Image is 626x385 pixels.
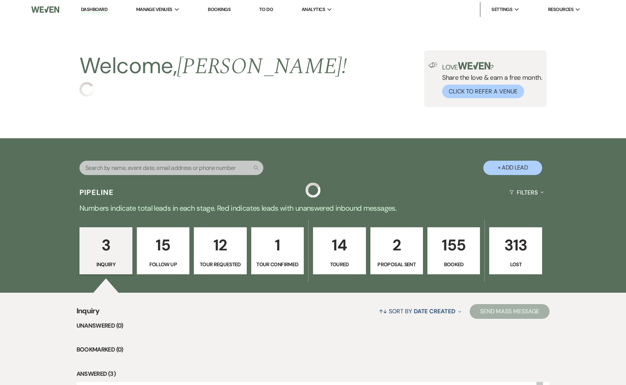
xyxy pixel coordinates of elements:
[494,233,537,257] p: 313
[84,233,127,257] p: 3
[428,62,438,68] img: loud-speaker-illustration.svg
[194,227,246,274] a: 12Tour Requested
[77,345,550,354] li: Bookmarked (0)
[79,82,94,97] img: loading spinner
[31,2,59,17] img: Weven Logo
[77,369,550,379] li: Answered (3)
[375,233,418,257] p: 2
[251,227,304,274] a: 1Tour Confirmed
[142,233,185,257] p: 15
[432,233,475,257] p: 155
[370,227,423,274] a: 2Proposal Sent
[491,6,512,13] span: Settings
[256,233,299,257] p: 1
[442,85,524,98] button: Click to Refer a Venue
[199,260,242,268] p: Tour Requested
[177,50,347,83] span: [PERSON_NAME] !
[548,6,573,13] span: Resources
[81,6,107,13] a: Dashboard
[379,307,388,315] span: ↑↓
[142,260,185,268] p: Follow Up
[79,227,132,274] a: 3Inquiry
[84,260,127,268] p: Inquiry
[79,187,114,197] h3: Pipeline
[79,50,347,82] h2: Welcome,
[489,227,542,274] a: 313Lost
[414,307,455,315] span: Date Created
[208,6,231,13] a: Bookings
[376,302,464,321] button: Sort By Date Created
[318,233,361,257] p: 14
[136,6,172,13] span: Manage Venues
[313,227,366,274] a: 14Toured
[494,260,537,268] p: Lost
[48,202,578,214] p: Numbers indicate total leads in each stage. Red indicates leads with unanswered inbound messages.
[199,233,242,257] p: 12
[79,161,263,175] input: Search by name, event date, email address or phone number
[77,305,100,321] span: Inquiry
[259,6,273,13] a: To Do
[483,161,542,175] button: + Add Lead
[427,227,480,274] a: 155Booked
[137,227,189,274] a: 15Follow Up
[458,62,491,69] img: weven-logo-green.svg
[438,62,542,98] div: Share the love & earn a free month.
[77,321,550,331] li: Unanswered (0)
[442,62,542,71] p: Love ?
[306,183,320,197] img: loading spinner
[302,6,325,13] span: Analytics
[256,260,299,268] p: Tour Confirmed
[318,260,361,268] p: Toured
[375,260,418,268] p: Proposal Sent
[506,183,547,202] button: Filters
[432,260,475,268] p: Booked
[470,304,550,319] button: Send Mass Message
